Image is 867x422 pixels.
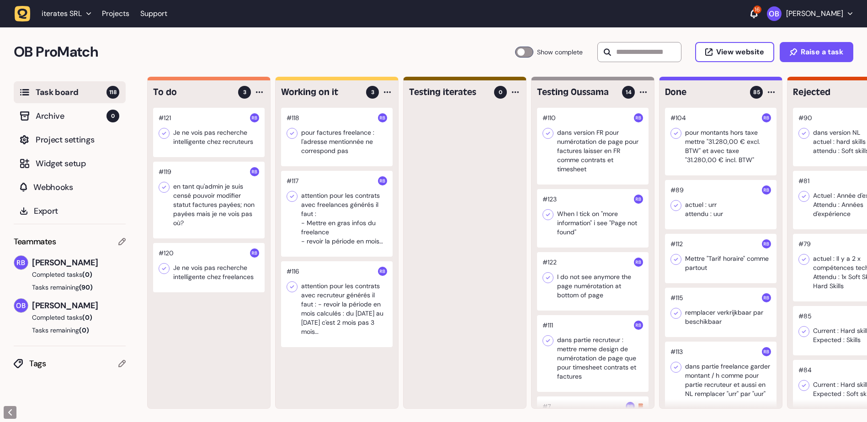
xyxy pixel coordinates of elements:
img: Rodolphe Balay [14,256,28,269]
span: iterates SRL [42,9,82,18]
img: Rodolphe Balay [378,176,387,185]
span: [PERSON_NAME] [32,256,126,269]
button: Raise a task [780,42,853,62]
button: Webhooks [14,176,126,198]
h4: Testing iterates [409,86,488,99]
button: Completed tasks(0) [14,313,118,322]
img: Rodolphe Balay [634,195,643,204]
img: Rodolphe Balay [634,113,643,122]
p: [PERSON_NAME] [786,9,843,18]
span: (90) [79,283,93,291]
img: Oussama Bahassou [767,6,782,21]
span: 0 [106,110,119,122]
a: Projects [102,5,129,22]
button: [PERSON_NAME] [767,6,852,21]
span: Webhooks [33,181,119,194]
img: Rodolphe Balay [762,239,771,248]
span: Raise a task [801,48,843,56]
button: View website [695,42,774,62]
span: Teammates [14,235,56,248]
span: 3 [243,88,246,96]
span: Task board [36,86,106,99]
span: Archive [36,110,106,122]
button: Project settings [14,129,126,151]
img: Rodolphe Balay [250,167,259,176]
img: Rodolphe Balay [762,185,771,195]
img: Rodolphe Balay [762,347,771,356]
button: Tasks remaining(90) [14,283,126,292]
h4: Working on it [281,86,360,99]
span: 0 [499,88,502,96]
span: Show complete [537,47,583,58]
img: Rodolphe Balay [378,267,387,276]
h4: Done [665,86,744,99]
button: Archive0 [14,105,126,127]
div: 16 [753,5,761,14]
h4: Testing Oussama [537,86,616,99]
span: (0) [82,270,92,279]
img: Rodolphe Balay [634,258,643,267]
span: 85 [753,88,760,96]
img: Rodolphe Balay [762,293,771,302]
span: Export [34,205,119,217]
span: Tags [29,357,118,370]
button: Task board118 [14,81,126,103]
img: Rodolphe Balay [634,321,643,330]
img: Rodolphe Balay [626,402,635,411]
span: 14 [626,88,632,96]
button: Tasks remaining(0) [14,326,126,335]
img: Rodolphe Balay [250,113,259,122]
button: Export [14,200,126,222]
button: Completed tasks(0) [14,270,118,279]
span: 3 [371,88,374,96]
a: Support [140,9,167,18]
span: View website [716,48,764,56]
h2: OB ProMatch [14,41,515,63]
img: Rodolphe Balay [762,113,771,122]
span: (0) [79,326,89,334]
span: Widget setup [36,157,119,170]
img: Rodolphe Balay [378,113,387,122]
button: iterates SRL [15,5,96,22]
img: Rodolphe Balay [250,248,259,258]
span: Project settings [36,133,119,146]
h4: To do [153,86,232,99]
span: (0) [82,313,92,322]
img: Oussama Bahassou [14,299,28,312]
span: 118 [106,86,119,99]
button: Widget setup [14,153,126,174]
span: [PERSON_NAME] [32,299,126,312]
